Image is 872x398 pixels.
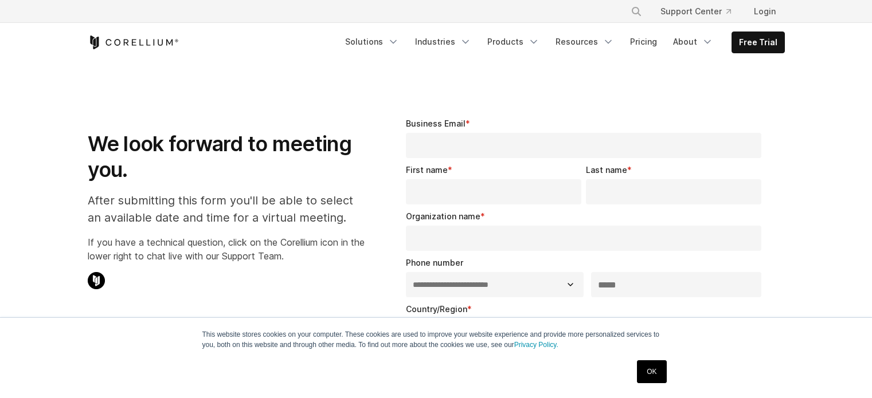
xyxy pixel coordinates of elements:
[651,1,740,22] a: Support Center
[514,341,558,349] a: Privacy Policy.
[202,329,670,350] p: This website stores cookies on your computer. These cookies are used to improve your website expe...
[408,31,478,52] a: Industries
[626,1,647,22] button: Search
[586,165,627,175] span: Last name
[88,272,105,289] img: Corellium Chat Icon
[88,36,179,49] a: Corellium Home
[480,31,546,52] a: Products
[549,31,621,52] a: Resources
[666,31,720,52] a: About
[88,235,365,263] p: If you have a technical question, click on the Corellium icon in the lower right to chat live wit...
[406,211,480,221] span: Organization name
[406,258,463,267] span: Phone number
[406,304,467,314] span: Country/Region
[406,165,448,175] span: First name
[623,31,664,52] a: Pricing
[88,192,365,226] p: After submitting this form you'll be able to select an available date and time for a virtual meet...
[745,1,785,22] a: Login
[617,1,785,22] div: Navigation Menu
[88,131,365,183] h1: We look forward to meeting you.
[338,31,406,52] a: Solutions
[406,119,466,128] span: Business Email
[637,360,666,383] a: OK
[732,32,784,53] a: Free Trial
[338,31,785,53] div: Navigation Menu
